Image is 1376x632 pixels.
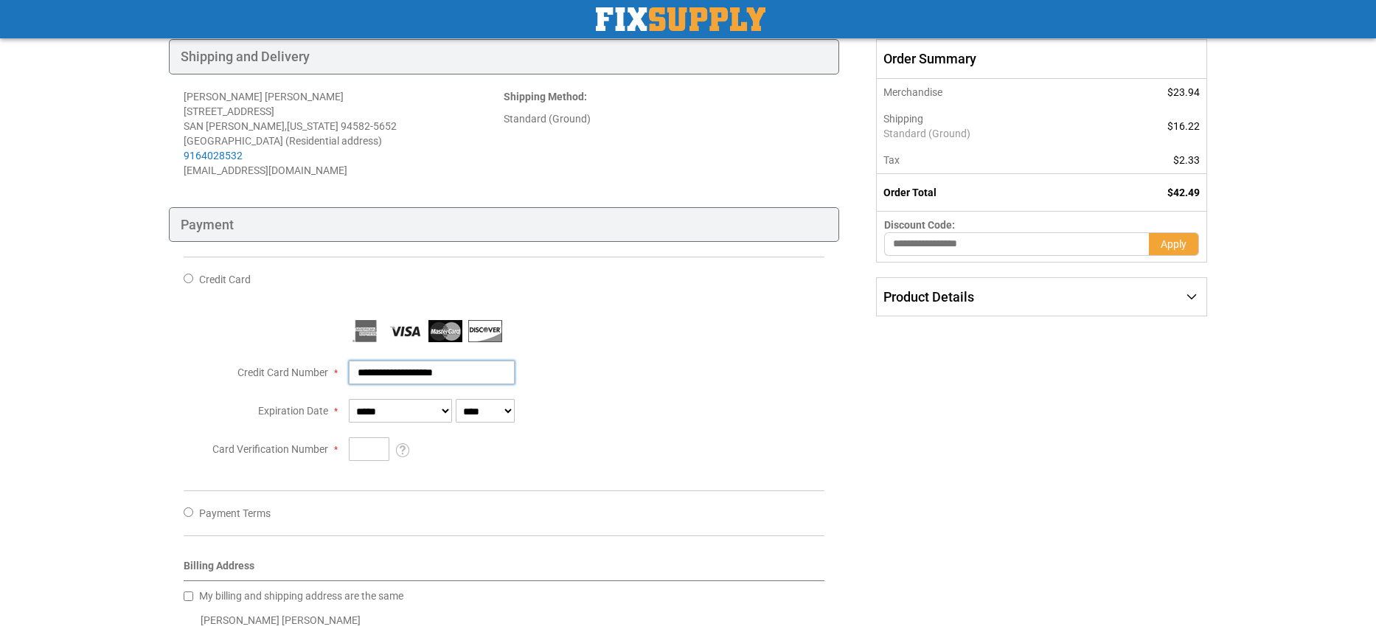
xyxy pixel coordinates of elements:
a: 9164028532 [184,150,243,162]
span: Credit Card [199,274,251,285]
div: Billing Address [184,558,824,581]
span: My billing and shipping address are the same [199,590,403,602]
div: Shipping and Delivery [169,39,839,74]
img: MasterCard [428,320,462,342]
img: Discover [468,320,502,342]
span: Expiration Date [258,405,328,417]
span: Product Details [883,289,974,305]
img: Visa [389,320,423,342]
span: Apply [1161,238,1186,250]
th: Merchandise [876,79,1102,105]
span: Standard (Ground) [883,126,1095,141]
span: Shipping [883,113,923,125]
th: Tax [876,147,1102,174]
span: Order Summary [876,39,1207,79]
img: American Express [349,320,383,342]
span: Credit Card Number [237,367,328,378]
address: [PERSON_NAME] [PERSON_NAME] [STREET_ADDRESS] SAN [PERSON_NAME] , 94582-5652 [GEOGRAPHIC_DATA] (Re... [184,89,504,178]
span: $16.22 [1167,120,1200,132]
div: Standard (Ground) [504,111,824,126]
span: [EMAIL_ADDRESS][DOMAIN_NAME] [184,164,347,176]
span: Discount Code: [884,219,955,231]
strong: : [504,91,587,103]
span: Card Verification Number [212,443,328,455]
span: $23.94 [1167,86,1200,98]
div: Payment [169,207,839,243]
button: Apply [1149,232,1199,256]
strong: Order Total [883,187,937,198]
span: Payment Terms [199,507,271,519]
span: Shipping Method [504,91,584,103]
a: store logo [596,7,765,31]
span: [US_STATE] [287,120,338,132]
span: $2.33 [1173,154,1200,166]
img: Fix Industrial Supply [596,7,765,31]
span: $42.49 [1167,187,1200,198]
